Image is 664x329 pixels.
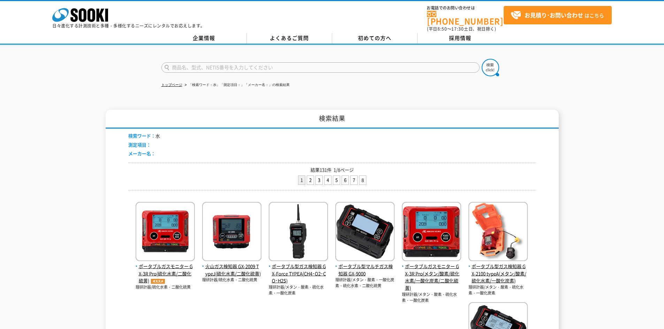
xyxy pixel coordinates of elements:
a: 企業情報 [161,33,247,44]
span: はこちら [511,10,604,21]
a: 採用情報 [418,33,503,44]
img: オススメ [149,279,167,284]
a: よくあるご質問 [247,33,332,44]
p: 日々進化する計測技術と多種・多様化するニーズにレンタルでお応えします。 [52,24,205,28]
a: [PHONE_NUMBER] [427,11,504,25]
span: 初めての方へ [358,34,391,42]
p: 理研計器/メタン・酸素・硫化水素・一酸化炭素 [468,284,528,296]
a: ポータブルガスモニター GX-3R Pro(硫化水素/二酸化硫黄)オススメ [136,256,195,284]
span: 火山ガス検知器 GX-2009 TypeJ(硫化水素/二酸化硫黄) [202,263,261,277]
p: 理研計器/硫化水素・二酸化硫黄 [202,277,261,283]
p: 理研計器/硫化水素・二酸化硫黄 [136,284,195,290]
span: 測定項目： [128,141,151,148]
a: 2 [307,176,314,185]
a: 5 [333,176,340,185]
a: 8 [359,176,366,185]
p: 理研計器/メタン・酸素・硫化水素・一酸化炭素 [269,284,328,296]
span: ポータブルガスモニター GX-3R Pro(硫化水素/二酸化硫黄) [136,263,195,284]
h1: 検索結果 [106,110,559,129]
a: お見積り･お問い合わせはこちら [504,6,612,24]
li: 1 [298,175,305,185]
p: 理研計器/メタン・酸素・一酸化炭素・硫化水素・二酸化硫黄 [335,277,395,289]
a: 火山ガス検知器 GX-2009 TypeJ(硫化水素/二酸化硫黄) [202,256,261,277]
li: 「検索ワード：水」「測定項目：」「メーカー名：」の検索結果 [183,81,290,89]
span: 8:50 [437,26,447,32]
p: 結果131件 1/8ページ [128,166,536,174]
img: GX-2100 typeA(メタン/酸素/硫化水素/一酸化炭素) [468,202,528,263]
img: btn_search.png [482,59,499,76]
span: 17:30 [451,26,464,32]
a: 初めての方へ [332,33,418,44]
span: ポータブル型ガス検知器 GX-Force TYPEA(CH4･O2･CO･H2S) [269,263,328,284]
span: 検索ワード： [128,132,155,139]
a: 6 [342,176,349,185]
a: 4 [325,176,331,185]
span: ポータブルガスモニター GX-3R Pro(メタン/酸素/硫化水素/一酸化炭素/二酸化硫黄) [402,263,461,292]
input: 商品名、型式、NETIS番号を入力してください [161,62,480,73]
img: GX-9000 [335,202,395,263]
a: ポータブル型マルチガス検知器 GX-9000 [335,256,395,277]
p: 理研計器/メタン・酸素・硫化水素・一酸化炭素 [402,292,461,303]
span: (平日 ～ 土日、祝日除く) [427,26,496,32]
img: GX-2009 TypeJ(硫化水素/二酸化硫黄) [202,202,261,263]
span: お電話でのお問い合わせは [427,6,504,10]
a: 7 [351,176,357,185]
strong: お見積り･お問い合わせ [525,11,583,19]
li: 水 [128,132,160,140]
a: ポータブル型ガス検知器 GX-2100 typeA(メタン/酸素/硫化水素/一酸化炭素) [468,256,528,284]
a: ポータブル型ガス検知器 GX-Force TYPEA(CH4･O2･CO･H2S) [269,256,328,284]
a: トップページ [161,83,182,87]
img: GX-3R Pro(硫化水素/二酸化硫黄) [136,202,195,263]
img: GX-3R Pro(メタン/酸素/硫化水素/一酸化炭素/二酸化硫黄) [402,202,461,263]
span: ポータブル型ガス検知器 GX-2100 typeA(メタン/酸素/硫化水素/一酸化炭素) [468,263,528,284]
img: GX-Force TYPEA(CH4･O2･CO･H2S) [269,202,328,263]
a: 3 [316,176,322,185]
a: ポータブルガスモニター GX-3R Pro(メタン/酸素/硫化水素/一酸化炭素/二酸化硫黄) [402,256,461,292]
span: ポータブル型マルチガス検知器 GX-9000 [335,263,395,277]
span: メーカー名： [128,150,155,157]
